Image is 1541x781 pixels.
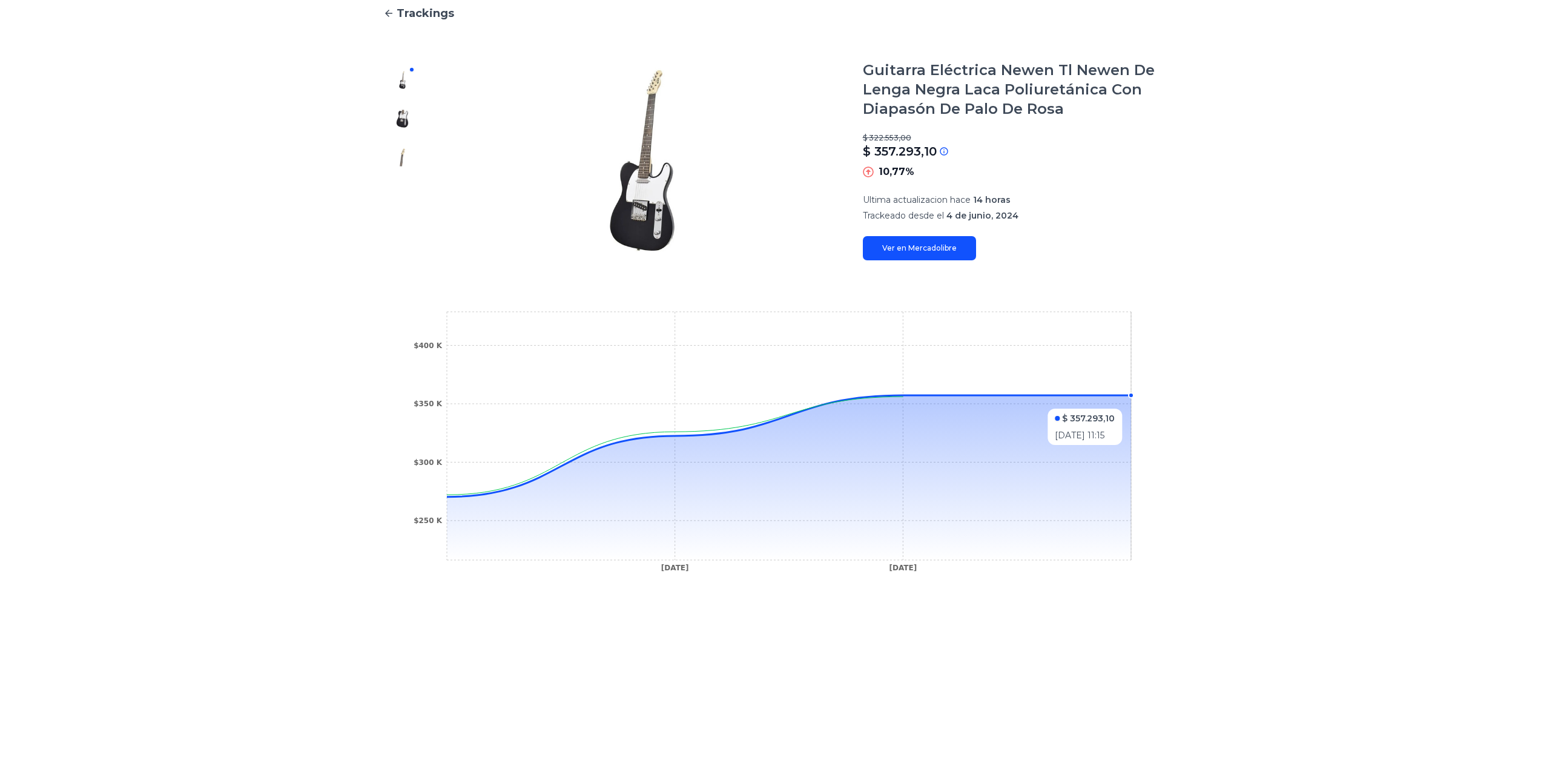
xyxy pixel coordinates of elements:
[414,516,443,525] tspan: $250 K
[973,194,1011,205] span: 14 horas
[397,5,454,22] span: Trackings
[863,210,944,221] span: Trackeado desde el
[889,564,917,572] tspan: [DATE]
[863,133,1158,143] p: $ 322.553,00
[414,400,443,408] tspan: $350 K
[393,70,412,90] img: Guitarra Eléctrica Newen Tl Newen De Lenga Negra Laca Poliuretánica Con Diapasón De Palo De Rosa
[393,109,412,128] img: Guitarra Eléctrica Newen Tl Newen De Lenga Negra Laca Poliuretánica Con Diapasón De Palo De Rosa
[446,61,839,260] img: Guitarra Eléctrica Newen Tl Newen De Lenga Negra Laca Poliuretánica Con Diapasón De Palo De Rosa
[414,341,443,350] tspan: $400 K
[414,458,443,467] tspan: $300 K
[383,5,1158,22] a: Trackings
[863,194,971,205] span: Ultima actualizacion hace
[863,143,937,160] p: $ 357.293,10
[393,148,412,167] img: Guitarra Eléctrica Newen Tl Newen De Lenga Negra Laca Poliuretánica Con Diapasón De Palo De Rosa
[661,564,688,572] tspan: [DATE]
[946,210,1018,221] span: 4 de junio, 2024
[879,165,914,179] p: 10,77%
[863,236,976,260] a: Ver en Mercadolibre
[863,61,1158,119] h1: Guitarra Eléctrica Newen Tl Newen De Lenga Negra Laca Poliuretánica Con Diapasón De Palo De Rosa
